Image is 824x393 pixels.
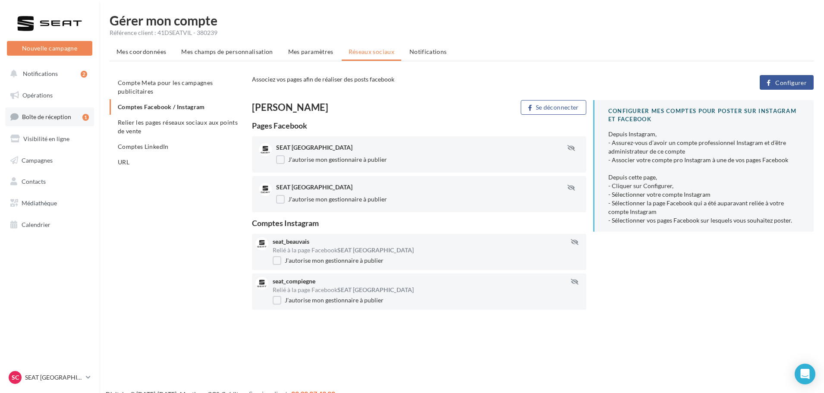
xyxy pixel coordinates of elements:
span: Configurer [775,79,807,86]
a: Contacts [5,173,94,191]
span: Compte Meta pour les campagnes publicitaires [118,79,213,95]
button: Nouvelle campagne [7,41,92,56]
span: seat_compiegne [273,277,315,285]
span: Notifications [23,70,58,77]
label: J'autorise mon gestionnaire à publier [276,195,387,204]
span: Mes paramètres [288,48,333,55]
span: Relier les pages réseaux sociaux aux points de vente [118,119,238,135]
span: SEAT [GEOGRAPHIC_DATA] [337,246,414,254]
label: J'autorise mon gestionnaire à publier [273,296,384,305]
span: Visibilité en ligne [23,135,69,142]
button: Se déconnecter [521,100,586,115]
span: Mes coordonnées [116,48,166,55]
span: SEAT [GEOGRAPHIC_DATA] [276,183,352,191]
span: Contacts [22,178,46,185]
span: URL [118,158,129,166]
span: Opérations [22,91,53,99]
a: Campagnes [5,151,94,170]
a: Visibilité en ligne [5,130,94,148]
div: Open Intercom Messenger [795,364,815,384]
span: SC [12,373,19,382]
div: 2 [81,71,87,78]
a: Boîte de réception1 [5,107,94,126]
a: SC SEAT [GEOGRAPHIC_DATA] [7,369,92,386]
div: Pages Facebook [252,122,586,129]
div: CONFIGURER MES COMPTES POUR POSTER sur instagram et facebook [608,107,800,123]
span: Médiathèque [22,199,57,207]
span: seat_beauvais [273,238,309,245]
span: SEAT [GEOGRAPHIC_DATA] [276,144,352,151]
a: Médiathèque [5,194,94,212]
div: Depuis Instagram, - Assurez-vous d’avoir un compte professionnel Instagram et d’être administrate... [608,130,800,225]
label: J'autorise mon gestionnaire à publier [273,256,384,265]
span: Comptes LinkedIn [118,143,169,150]
div: Relié à la page Facebook [273,246,583,255]
label: J'autorise mon gestionnaire à publier [276,155,387,164]
span: Boîte de réception [22,113,71,120]
div: Comptes Instagram [252,219,586,227]
span: Notifications [409,48,447,55]
a: Calendrier [5,216,94,234]
div: Référence client : 41DSEATVIL - 380239 [110,28,814,37]
p: SEAT [GEOGRAPHIC_DATA] [25,373,82,382]
div: Relié à la page Facebook [273,286,583,294]
button: Configurer [760,75,814,90]
div: [PERSON_NAME] [252,103,416,112]
button: Notifications 2 [5,65,91,83]
h1: Gérer mon compte [110,14,814,27]
span: Mes champs de personnalisation [181,48,273,55]
a: Opérations [5,86,94,104]
span: SEAT [GEOGRAPHIC_DATA] [337,286,414,293]
span: Calendrier [22,221,50,228]
span: Associez vos pages afin de réaliser des posts facebook [252,75,394,83]
span: Campagnes [22,156,53,163]
div: 1 [82,114,89,121]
